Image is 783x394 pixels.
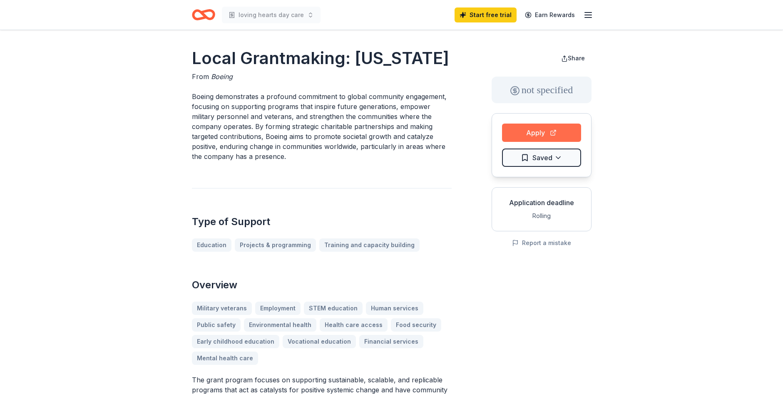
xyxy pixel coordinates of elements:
a: Training and capacity building [319,238,420,252]
button: Saved [502,149,581,167]
button: Report a mistake [512,238,571,248]
span: Boeing [211,72,233,81]
h1: Local Grantmaking: [US_STATE] [192,47,452,70]
span: loving hearts day care [239,10,304,20]
p: Boeing demonstrates a profound commitment to global community engagement, focusing on supporting ... [192,92,452,161]
h2: Overview [192,278,452,292]
a: Home [192,5,215,25]
div: Application deadline [499,198,584,208]
div: not specified [492,77,592,103]
a: Start free trial [455,7,517,22]
button: Share [554,50,592,67]
div: From [192,72,452,82]
a: Education [192,238,231,252]
button: Apply [502,124,581,142]
a: Projects & programming [235,238,316,252]
span: Saved [532,152,552,163]
a: Earn Rewards [520,7,580,22]
button: loving hearts day care [222,7,321,23]
div: Rolling [499,211,584,221]
span: Share [568,55,585,62]
h2: Type of Support [192,215,452,228]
